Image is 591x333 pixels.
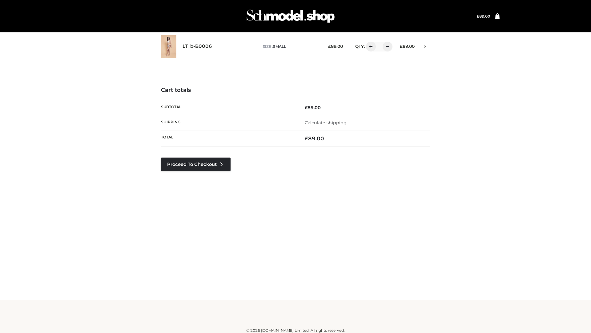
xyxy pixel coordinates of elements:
p: size : [263,44,319,49]
th: Total [161,130,295,147]
img: Schmodel Admin 964 [244,4,337,28]
span: SMALL [273,44,286,49]
bdi: 89.00 [400,44,415,49]
th: Subtotal [161,100,295,115]
span: £ [305,105,308,110]
img: LT_b-B0006 - SMALL [161,35,176,58]
bdi: 89.00 [305,135,324,142]
span: £ [328,44,331,49]
div: QTY: [349,42,390,51]
a: LT_b-B0006 [183,43,212,49]
a: Remove this item [421,42,430,50]
span: £ [477,14,479,18]
bdi: 89.00 [477,14,490,18]
bdi: 89.00 [328,44,343,49]
a: £89.00 [477,14,490,18]
a: Calculate shipping [305,120,347,125]
bdi: 89.00 [305,105,321,110]
span: £ [400,44,403,49]
a: Proceed to Checkout [161,158,231,171]
th: Shipping [161,115,295,130]
h4: Cart totals [161,87,430,94]
span: £ [305,135,308,142]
